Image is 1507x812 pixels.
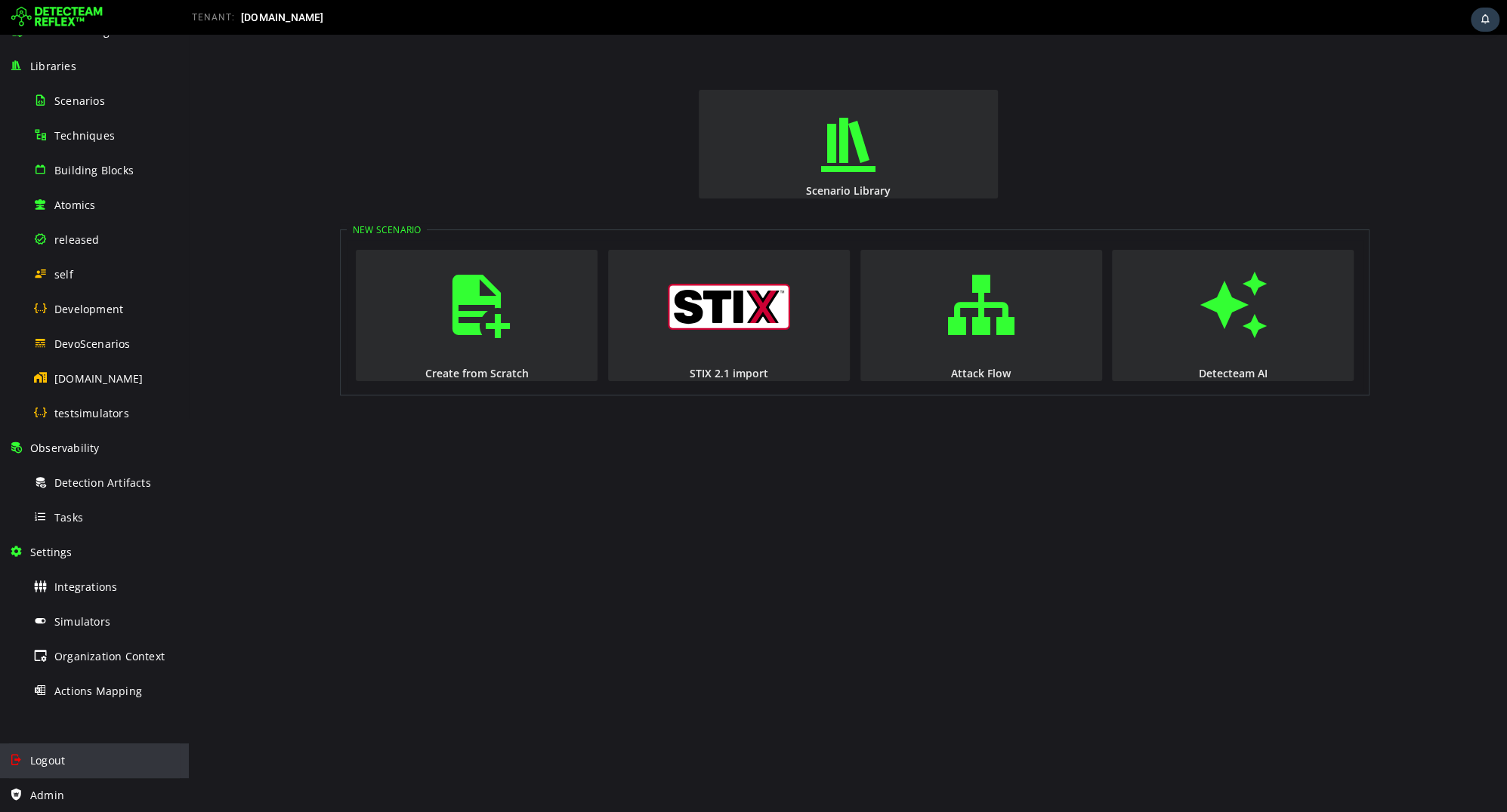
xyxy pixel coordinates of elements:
button: Detecteam AI [923,215,1165,346]
img: logo_stix.svg [479,249,601,295]
span: Logout [30,753,65,767]
div: Detecteam AI [922,331,1166,346]
div: Create from Scratch [165,331,410,346]
span: Settings [30,545,73,559]
div: Scenario Library [508,149,811,163]
div: Attack Flow [670,331,915,346]
span: DevoScenarios [54,337,131,351]
span: Organization Context [54,649,165,663]
span: self [54,267,73,281]
legend: New Scenario [158,189,238,201]
span: Scenarios [54,94,105,108]
span: Actions Mapping [54,684,142,698]
div: Task Notifications [1471,8,1499,32]
span: testsimulators [54,406,129,420]
span: Development [54,302,123,316]
span: TENANT: [192,12,235,23]
button: Attack Flow [672,215,913,346]
span: Building Blocks [54,163,134,177]
span: Admin [30,788,64,802]
span: Integrations [54,580,117,594]
span: Simulators [54,614,110,629]
span: Detection Artifacts [54,475,151,490]
img: Detecteam logo [11,5,103,29]
div: STIX 2.1 import [418,331,662,346]
button: Create from Scratch [167,215,409,346]
span: [DOMAIN_NAME] [241,11,324,23]
button: STIX 2.1 import [419,215,661,346]
span: Observability [30,441,100,455]
span: Tasks [54,510,83,524]
span: [DOMAIN_NAME] [54,371,144,386]
span: Atomics [54,198,95,212]
span: released [54,232,100,247]
span: Techniques [54,128,115,143]
button: Scenario Library [510,55,809,164]
span: Libraries [30,59,76,73]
